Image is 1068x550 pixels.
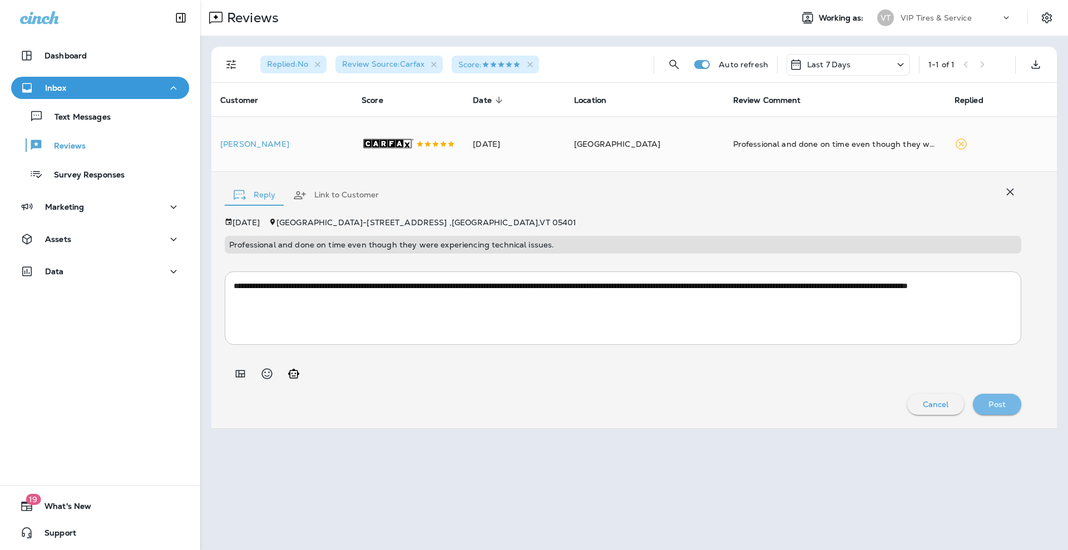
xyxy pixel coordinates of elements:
button: Marketing [11,196,189,218]
span: 19 [26,494,41,505]
p: Inbox [45,83,66,92]
span: Review Source : Carfax [342,59,424,69]
span: What's New [33,502,91,515]
span: [GEOGRAPHIC_DATA] [574,139,660,149]
span: [GEOGRAPHIC_DATA] - [STREET_ADDRESS] , [GEOGRAPHIC_DATA] , VT 05401 [276,217,577,227]
div: Score:5 Stars [452,56,539,73]
span: Location [574,96,606,105]
button: Link to Customer [284,175,388,215]
p: Reviews [222,9,279,26]
span: Score [362,96,383,105]
p: [PERSON_NAME] [220,140,344,148]
div: VT [877,9,894,26]
p: Cancel [923,400,949,409]
span: Customer [220,95,273,105]
span: Score : [458,60,521,70]
span: Date [473,95,506,105]
button: Dashboard [11,44,189,67]
button: Collapse Sidebar [165,7,196,29]
button: Generate AI response [283,363,305,385]
button: Reviews [11,133,189,157]
td: [DATE] [464,116,565,171]
p: Post [988,400,1006,409]
button: Reply [225,175,284,215]
button: Inbox [11,77,189,99]
div: Click to view Customer Drawer [220,140,344,148]
p: Reviews [43,141,86,152]
button: Settings [1037,8,1057,28]
button: Data [11,260,189,283]
button: Cancel [907,394,965,415]
button: Select an emoji [256,363,278,385]
button: Add in a premade template [229,363,251,385]
span: Support [33,528,76,542]
p: Survey Responses [43,170,125,181]
p: Professional and done on time even though they were experiencing technical issues. [229,240,1017,249]
p: Auto refresh [719,60,768,69]
div: Replied:No [260,56,327,73]
span: Review Comment [733,95,815,105]
p: Marketing [45,202,84,211]
button: 19What's New [11,495,189,517]
button: Survey Responses [11,162,189,186]
span: Replied [955,95,998,105]
p: VIP Tires & Service [901,13,972,22]
button: Post [973,394,1021,415]
span: Customer [220,96,258,105]
p: Dashboard [44,51,87,60]
div: 1 - 1 of 1 [928,60,955,69]
span: Location [574,95,621,105]
span: Replied : No [267,59,308,69]
span: Working as: [819,13,866,23]
button: Support [11,522,189,544]
button: Text Messages [11,105,189,128]
span: Replied [955,96,983,105]
p: Last 7 Days [807,60,851,69]
div: Professional and done on time even though they were experiencing technical issues. [733,138,937,150]
button: Assets [11,228,189,250]
span: Date [473,96,492,105]
button: Search Reviews [663,53,685,76]
p: Assets [45,235,71,244]
button: Export as CSV [1025,53,1047,76]
span: Review Comment [733,96,801,105]
p: [DATE] [233,218,260,227]
span: Score [362,95,398,105]
p: Data [45,267,64,276]
div: Review Source:Carfax [335,56,443,73]
button: Filters [220,53,243,76]
p: Text Messages [43,112,111,123]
